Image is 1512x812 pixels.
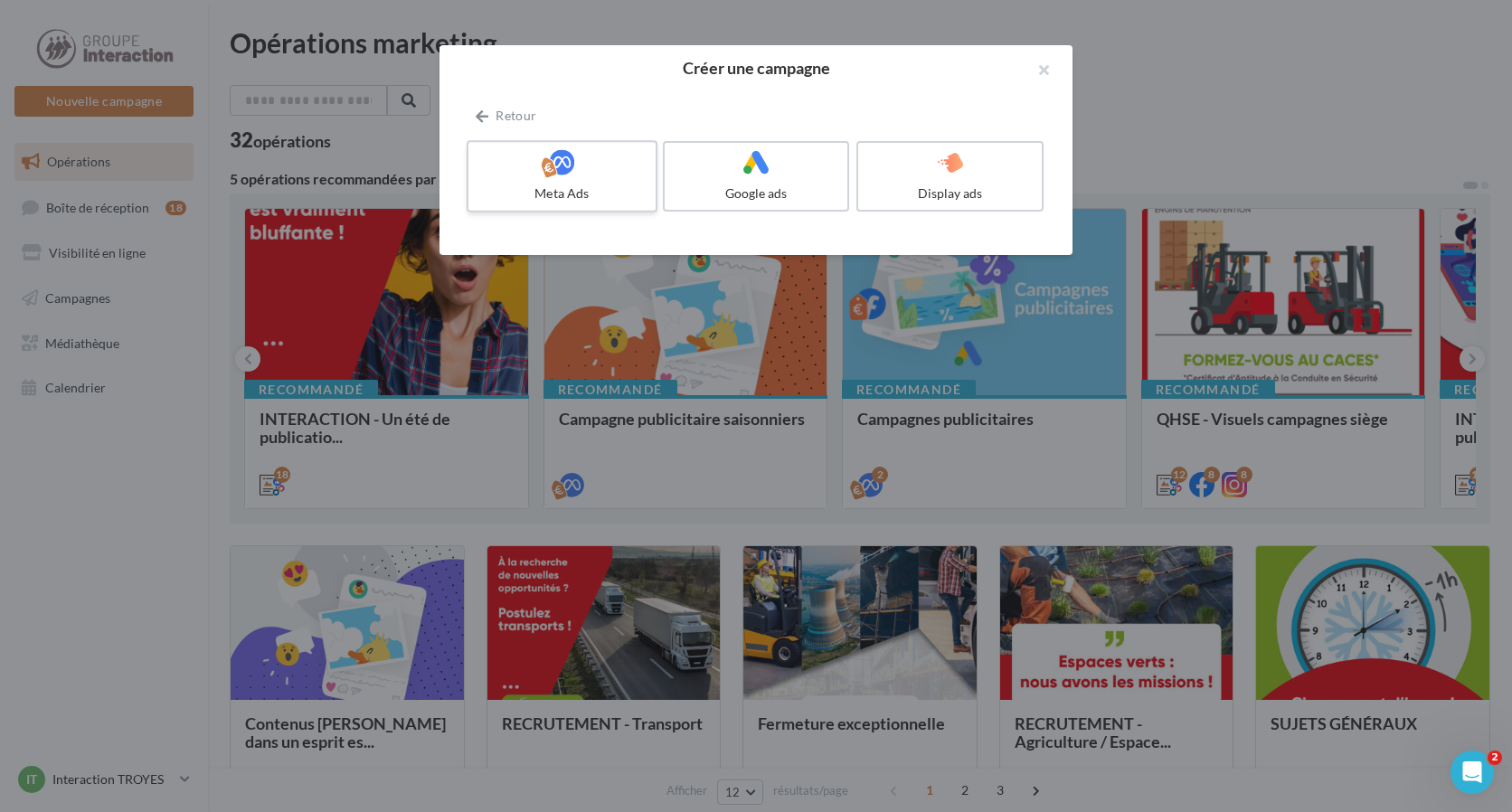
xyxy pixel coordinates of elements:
button: Retour [468,105,543,127]
span: 2 [1488,751,1502,765]
h2: Créer une campagne [468,60,1044,76]
iframe: Intercom live chat [1451,751,1494,794]
div: Google ads [672,184,841,203]
div: Meta Ads [476,184,647,203]
div: Display ads [865,184,1035,203]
